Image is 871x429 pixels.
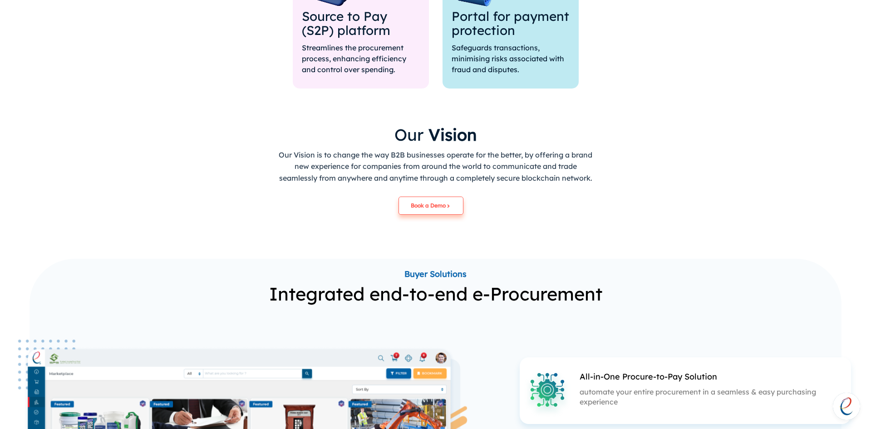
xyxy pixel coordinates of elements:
h2: Our [259,125,613,145]
h3: Portal for payment protection [452,10,570,38]
button: Book a Demo [399,197,463,215]
p: Streamlines the procurement process, enhancing efficiency and control over spending. [302,42,420,75]
p: Safeguards transactions, minimising risks associated with fraud and disputes. [452,42,570,75]
a: Buyer Solutions [269,268,602,280]
span: Vision [428,124,477,145]
h3: Source to Pay (S2P) platform [302,10,420,38]
p: All-in-One Procure-to-Pay Solution [580,371,846,382]
p: Our Vision is to change the way B2B businesses operate for the better, by offering a brand new ex... [277,149,595,184]
div: Open chat [833,393,860,420]
p: automate your entire procurement in a seamless & easy purchasing experience [580,387,846,407]
p: Integrated end-to-end e-Procurement [269,280,602,307]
